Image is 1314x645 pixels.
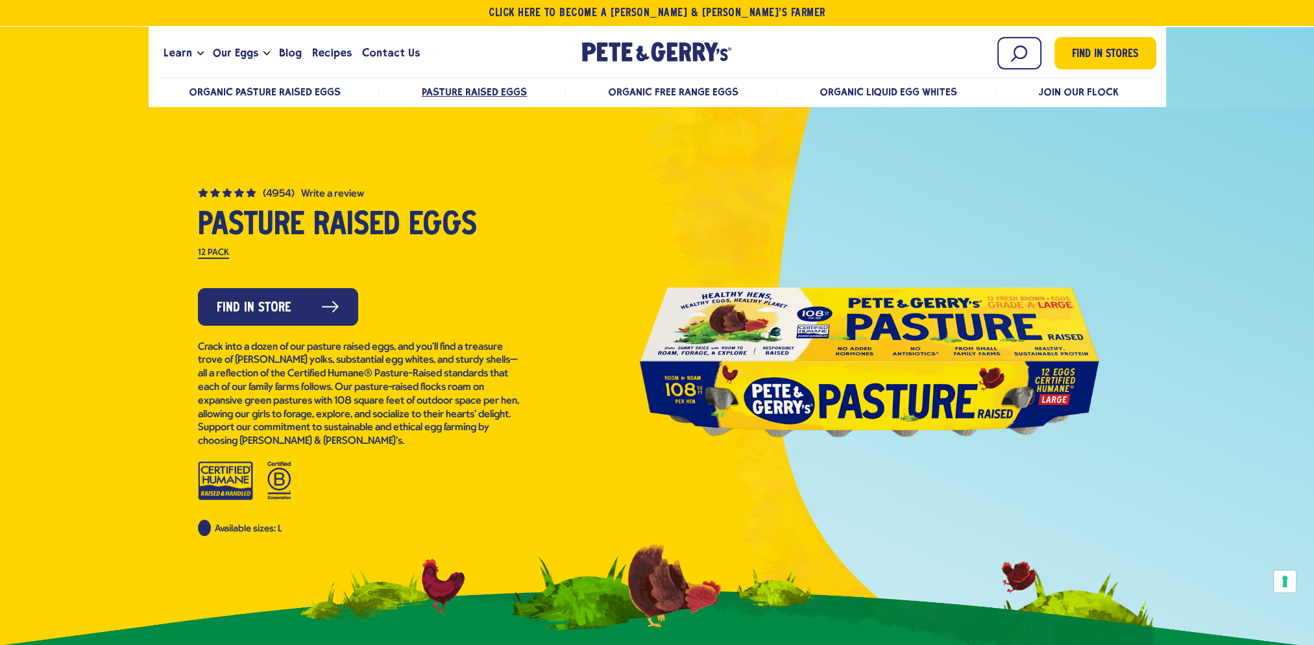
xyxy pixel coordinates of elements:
button: Open the dropdown menu for Our Eggs [263,51,270,56]
span: Our Eggs [213,45,258,61]
a: Join Our Flock [1038,86,1119,98]
span: Find in Stores [1072,46,1138,64]
a: Pasture Raised Eggs [422,86,527,98]
a: (4954) 4.8 out of 5 stars. Read reviews for average rating value is 4.8 of 5. Read 4954 Reviews S... [198,186,522,199]
span: Contact Us [362,45,420,61]
a: Organic Pasture Raised Eggs [189,86,341,98]
span: Learn [164,45,192,61]
a: Learn [158,36,197,71]
a: Find in Store [198,288,358,326]
a: Our Eggs [208,36,263,71]
a: Contact Us [357,36,425,71]
span: Blog [279,45,302,61]
a: Recipes [307,36,357,71]
a: Blog [274,36,307,71]
h1: Pasture Raised Eggs [198,209,522,243]
span: Recipes [312,45,352,61]
nav: desktop product menu [158,77,1156,105]
span: Find in Store [217,298,291,318]
p: Crack into a dozen of our pasture raised eggs, and you’ll find a treasure trove of [PERSON_NAME] ... [198,341,522,448]
input: Search [997,37,1041,69]
label: 12 Pack [198,249,229,259]
span: Available sizes: L [215,524,282,534]
button: Your consent preferences for tracking technologies [1274,570,1296,592]
button: Write a Review (opens pop-up) [301,189,364,199]
button: Open the dropdown menu for Learn [197,51,204,56]
span: (4954) [263,189,295,199]
a: Organic Liquid Egg Whites [820,86,958,98]
a: Find in Stores [1054,37,1156,69]
a: Organic Free Range Eggs [608,86,738,98]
